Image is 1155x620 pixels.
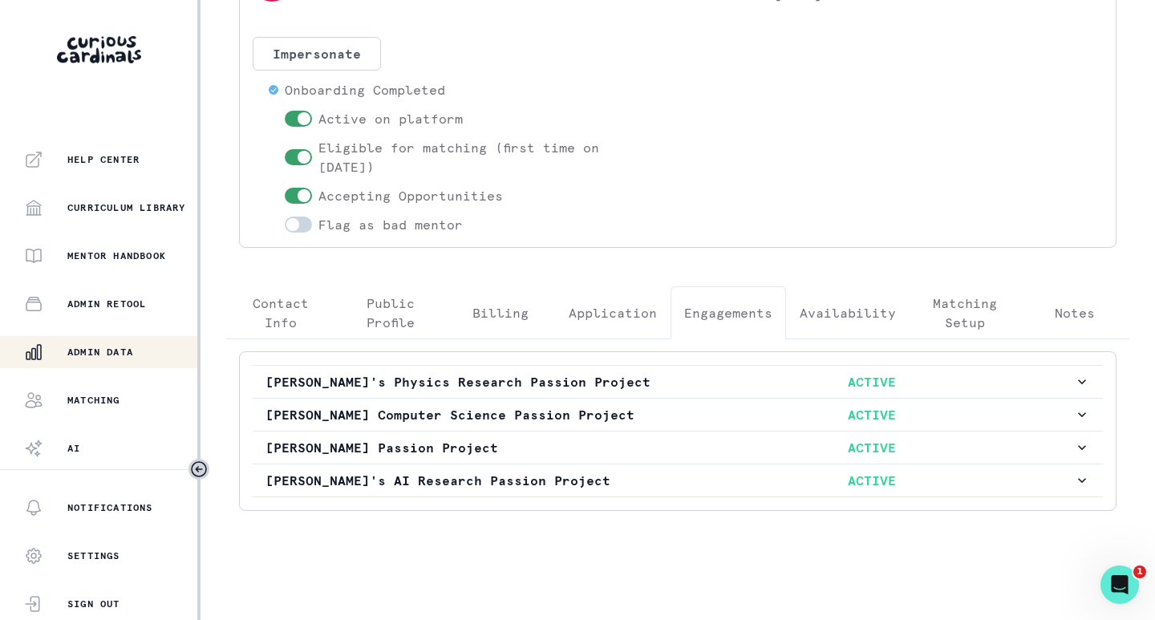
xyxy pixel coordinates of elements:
[253,432,1103,464] button: [PERSON_NAME] Passion ProjectACTIVE
[265,471,670,490] p: [PERSON_NAME]'s AI Research Passion Project
[670,405,1074,424] p: ACTIVE
[253,366,1103,398] button: [PERSON_NAME]'s Physics Research Passion ProjectACTIVE
[318,186,503,205] p: Accepting Opportunities
[240,294,322,332] p: Contact Info
[67,201,186,214] p: Curriculum Library
[253,464,1103,496] button: [PERSON_NAME]'s AI Research Passion ProjectACTIVE
[318,109,463,128] p: Active on platform
[188,459,209,480] button: Toggle sidebar
[684,303,772,322] p: Engagements
[318,215,463,234] p: Flag as bad mentor
[265,372,670,391] p: [PERSON_NAME]'s Physics Research Passion Project
[67,346,133,359] p: Admin Data
[265,438,670,457] p: [PERSON_NAME] Passion Project
[350,294,432,332] p: Public Profile
[1133,565,1146,578] span: 1
[67,153,140,166] p: Help Center
[670,438,1074,457] p: ACTIVE
[800,303,896,322] p: Availability
[67,549,120,562] p: Settings
[1055,303,1095,322] p: Notes
[318,138,662,176] p: Eligible for matching (first time on [DATE])
[1100,565,1139,604] iframe: Intercom live chat
[67,394,120,407] p: Matching
[923,294,1006,332] p: Matching Setup
[67,501,153,514] p: Notifications
[67,249,166,262] p: Mentor Handbook
[67,442,80,455] p: AI
[285,80,445,99] p: Onboarding Completed
[670,372,1074,391] p: ACTIVE
[67,598,120,610] p: Sign Out
[57,36,141,63] img: Curious Cardinals Logo
[253,399,1103,431] button: [PERSON_NAME] Computer Science Passion ProjectACTIVE
[569,303,657,322] p: Application
[67,298,146,310] p: Admin Retool
[265,405,670,424] p: [PERSON_NAME] Computer Science Passion Project
[472,303,529,322] p: Billing
[670,471,1074,490] p: ACTIVE
[253,37,381,71] button: Impersonate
